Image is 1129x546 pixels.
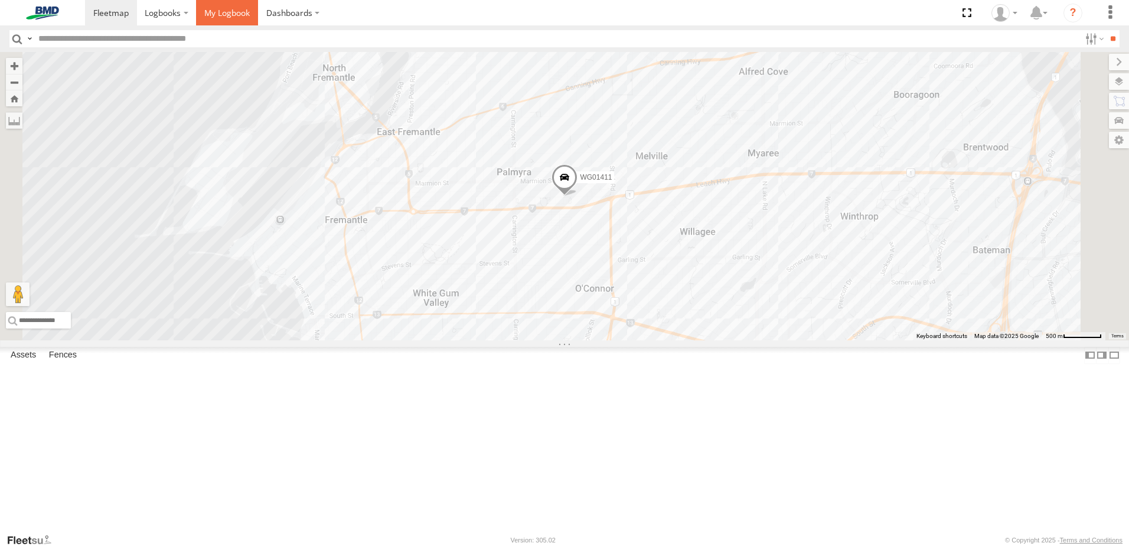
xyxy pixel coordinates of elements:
[1109,132,1129,148] label: Map Settings
[1081,30,1106,47] label: Search Filter Options
[6,74,22,90] button: Zoom out
[12,6,73,19] img: bmd-logo.svg
[1005,537,1123,544] div: © Copyright 2025 -
[1111,334,1124,339] a: Terms
[916,332,967,340] button: Keyboard shortcuts
[43,347,83,363] label: Fences
[6,282,30,306] button: Drag Pegman onto the map to open Street View
[6,90,22,106] button: Zoom Home
[6,112,22,129] label: Measure
[1096,347,1108,364] label: Dock Summary Table to the Right
[974,333,1039,339] span: Map data ©2025 Google
[1063,4,1082,22] i: ?
[6,534,61,546] a: Visit our Website
[1042,332,1105,340] button: Map scale: 500 m per 62 pixels
[1060,537,1123,544] a: Terms and Conditions
[25,30,34,47] label: Search Query
[1084,347,1096,364] label: Dock Summary Table to the Left
[511,537,556,544] div: Version: 305.02
[1046,333,1063,339] span: 500 m
[1108,347,1120,364] label: Hide Summary Table
[6,58,22,74] button: Zoom in
[987,4,1022,22] div: Shaun Molloy
[580,174,612,182] span: WG01411
[5,347,42,363] label: Assets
